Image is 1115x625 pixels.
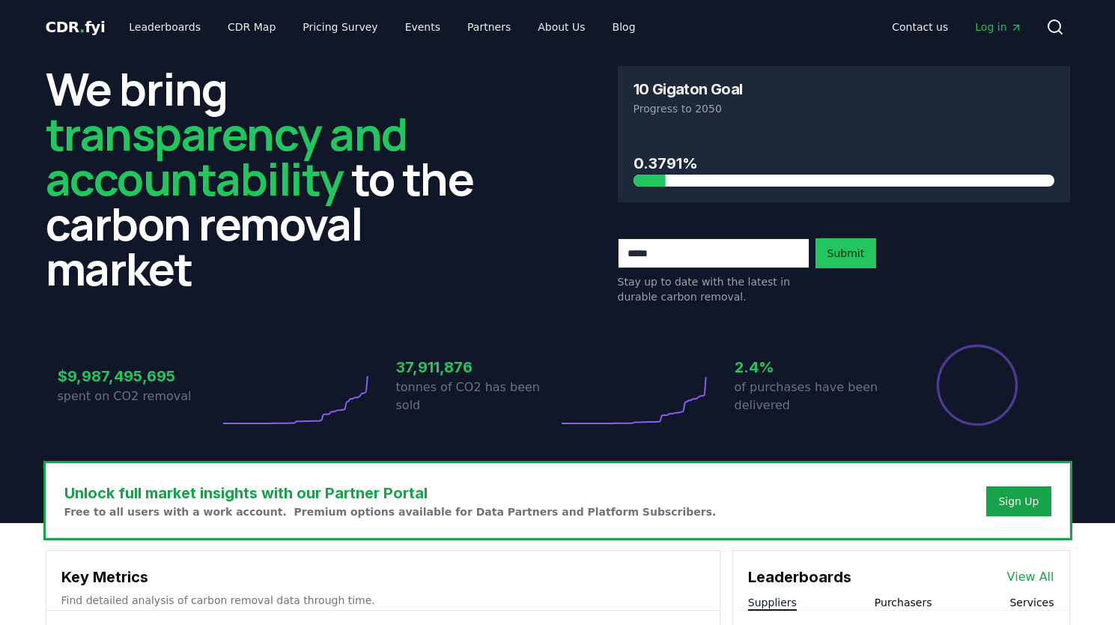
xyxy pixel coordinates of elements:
[1009,595,1054,610] button: Services
[393,13,452,40] a: Events
[291,13,389,40] a: Pricing Survey
[396,356,558,378] h3: 37,911,876
[963,13,1033,40] a: Log in
[601,13,648,40] a: Blog
[46,66,498,291] h2: We bring to the carbon removal market
[1007,568,1054,586] a: View All
[64,482,717,504] h3: Unlock full market insights with our Partner Portal
[634,82,743,97] h3: 10 Gigaton Goal
[634,152,1054,175] h3: 0.3791%
[748,566,851,588] h3: Leaderboards
[61,593,705,608] p: Find detailed analysis of carbon removal data through time.
[998,494,1039,509] a: Sign Up
[46,18,106,36] span: CDR fyi
[61,566,705,588] h3: Key Metrics
[46,16,106,37] a: CDR.fyi
[455,13,523,40] a: Partners
[735,378,896,414] p: of purchases have been delivered
[634,101,1054,116] p: Progress to 2050
[986,486,1051,516] button: Sign Up
[735,356,896,378] h3: 2.4%
[216,13,288,40] a: CDR Map
[875,595,932,610] button: Purchasers
[58,365,219,387] h3: $9,987,495,695
[46,103,407,209] span: transparency and accountability
[79,18,85,36] span: .
[117,13,213,40] a: Leaderboards
[935,343,1019,427] div: Percentage of sales delivered
[58,387,219,405] p: spent on CO2 removal
[880,13,960,40] a: Contact us
[396,378,558,414] p: tonnes of CO2 has been sold
[975,19,1021,34] span: Log in
[880,13,1033,40] nav: Main
[64,504,717,519] p: Free to all users with a work account. Premium options available for Data Partners and Platform S...
[815,238,877,268] button: Submit
[117,13,647,40] nav: Main
[748,595,797,610] button: Suppliers
[618,274,809,304] p: Stay up to date with the latest in durable carbon removal.
[526,13,597,40] a: About Us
